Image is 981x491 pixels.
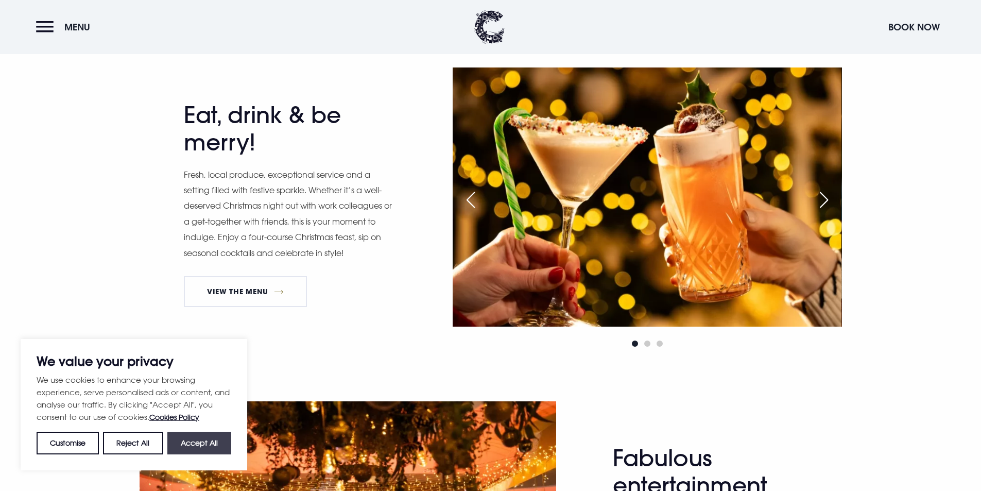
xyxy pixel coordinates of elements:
[453,67,841,327] img: Christmas Party Nights Northern Ireland
[37,355,231,367] p: We value your privacy
[64,21,90,33] span: Menu
[184,167,395,261] p: Fresh, local produce, exceptional service and a setting filled with festive sparkle. Whether it’s...
[883,16,945,38] button: Book Now
[21,339,247,470] div: We value your privacy
[184,276,307,307] a: View The Menu
[184,101,385,156] h2: Eat, drink & be merry!
[644,341,650,347] span: Go to slide 2
[149,413,199,421] a: Cookies Policy
[167,432,231,454] button: Accept All
[36,16,95,38] button: Menu
[37,432,99,454] button: Customise
[657,341,663,347] span: Go to slide 3
[37,374,231,424] p: We use cookies to enhance your browsing experience, serve personalised ads or content, and analys...
[103,432,163,454] button: Reject All
[632,341,638,347] span: Go to slide 1
[458,189,484,211] div: Previous slide
[474,10,505,44] img: Clandeboye Lodge
[811,189,837,211] div: Next slide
